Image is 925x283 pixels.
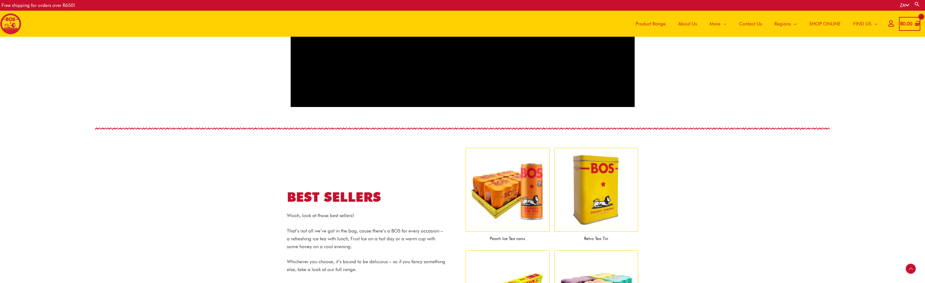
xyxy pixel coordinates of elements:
[554,148,638,232] img: BOS_tea-bag-tin-copy-1
[287,258,447,274] p: Whichever you choose, it’s bound to be delicious – so if you fancy something else, take a look at...
[466,232,550,246] figcaption: Peach Ice Tea cans
[900,21,912,27] bdi: 0.00
[629,11,672,37] a: Product Range
[739,14,762,33] span: Contact Us
[672,11,703,37] a: About Us
[899,17,920,31] a: View Shopping Cart, empty
[636,14,666,33] span: Product Range
[900,3,909,8] a: ZA
[466,148,550,232] img: Tea, rooibos tea, Bos ice tea, bos brands, teas, iced tea
[287,189,459,206] h2: BEST SELLERS
[768,11,803,37] a: Regions
[678,14,697,33] span: About Us
[733,11,768,37] a: Contact Us
[809,14,841,33] span: SHOP ONLINE
[853,14,871,33] span: FIND US
[287,212,447,220] p: Wooh, look at those best sellers!
[703,11,733,37] a: More
[710,14,721,33] span: More
[287,227,447,250] p: That’s not all we’ve got in the bag, cause there’s a BOS for every occasion – a refreshing ice te...
[900,21,903,27] span: R
[625,11,884,37] nav: Site Navigation
[914,1,920,7] a: Search button
[554,232,638,246] figcaption: Retro Tea Tin
[803,11,847,37] a: SHOP ONLINE
[774,14,791,33] span: Regions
